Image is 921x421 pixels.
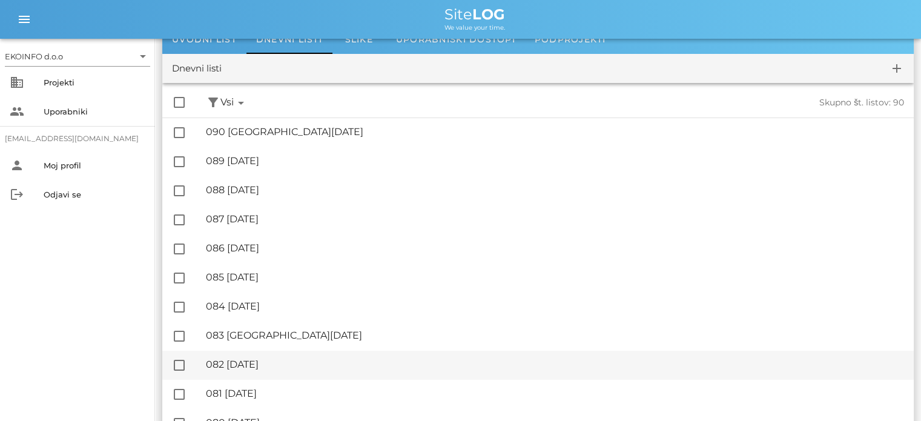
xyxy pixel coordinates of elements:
[206,95,220,110] button: filter_alt
[206,300,904,312] div: 084 [DATE]
[860,363,921,421] div: Pripomoček za klepet
[10,187,24,202] i: logout
[345,34,373,45] span: Slike
[206,271,904,283] div: 085 [DATE]
[535,34,606,45] span: Podprojekti
[206,213,904,225] div: 087 [DATE]
[206,330,904,341] div: 083 [GEOGRAPHIC_DATA][DATE]
[444,24,505,31] span: We value your time.
[172,34,237,45] span: Uvodni list
[860,363,921,421] iframe: Chat Widget
[444,5,505,23] span: Site
[44,161,145,170] div: Moj profil
[44,190,145,199] div: Odjavi se
[206,359,904,370] div: 082 [DATE]
[472,5,505,23] b: LOG
[172,62,222,76] div: Dnevni listi
[44,78,145,87] div: Projekti
[17,12,31,27] i: menu
[206,242,904,254] div: 086 [DATE]
[5,47,150,66] div: EKOINFO d.o.o
[890,61,904,76] i: add
[10,75,24,90] i: business
[10,104,24,119] i: people
[220,95,248,110] span: Vsi
[396,34,515,45] span: Uporabniški dostopi
[206,388,904,399] div: 081 [DATE]
[5,51,63,62] div: EKOINFO d.o.o
[10,158,24,173] i: person
[576,98,905,108] div: Skupno št. listov: 90
[206,126,904,138] div: 090 [GEOGRAPHIC_DATA][DATE]
[234,96,248,110] i: arrow_drop_down
[136,49,150,64] i: arrow_drop_down
[206,184,904,196] div: 088 [DATE]
[256,34,322,45] span: Dnevni listi
[44,107,145,116] div: Uporabniki
[206,155,904,167] div: 089 [DATE]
